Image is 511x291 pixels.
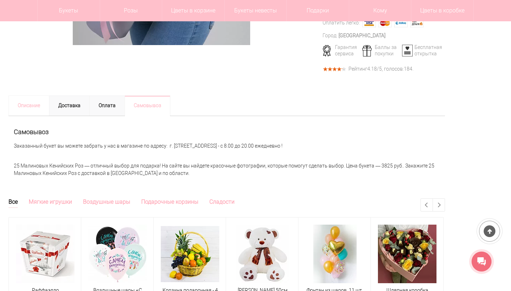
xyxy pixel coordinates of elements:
a: Оплата [89,95,125,116]
img: Webmoney [394,19,408,27]
a: Описание [9,95,49,116]
h2: Самовывоз [14,128,440,136]
div: Баллы за покупки [360,44,401,57]
div: Рейтинг /5, голосов: . [348,67,413,71]
a: Сладости [209,198,235,207]
a: Next [433,199,445,211]
img: Корзина подарочная - 4 [161,226,219,282]
img: Фонтан из шаров, 11 шт. [313,225,357,283]
img: Воздушные шары «С Днём рождения» (бохо) - 5шт [88,225,147,283]
p: Заказанный букет вы можете забрать у нас в магазине по адресу: г. [STREET_ADDRESS] - с 8.00 до 20... [14,142,440,150]
div: 25 Малиновых Кенийских Роз — отличный выбор для подарка! На сайте вы найдете красочные фотографии... [9,159,445,181]
img: Яндекс Деньги [410,19,424,27]
img: Раффаэлло [16,225,75,283]
img: Visa [362,19,376,27]
div: Город: [323,32,337,39]
img: MasterCard [378,19,392,27]
a: Подарочные корзины [141,198,198,207]
a: Самовывоз [125,95,170,116]
div: [GEOGRAPHIC_DATA] [339,32,385,39]
div: Бесплатная открытка [400,44,440,57]
a: Мягкие игрушки [29,198,72,207]
a: Доставка [49,95,90,116]
a: Previous [421,199,433,211]
span: 4.18 [367,66,377,72]
a: Воздушные шары [83,198,130,207]
img: Медведь Тони 50см [236,225,289,283]
div: Гарантия сервиса [320,44,361,57]
a: Все [9,198,18,208]
div: Оплатить легко: [323,19,360,27]
img: Шляпная коробка красных и белых роз с конфетами [378,225,436,283]
span: 184 [404,66,412,72]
